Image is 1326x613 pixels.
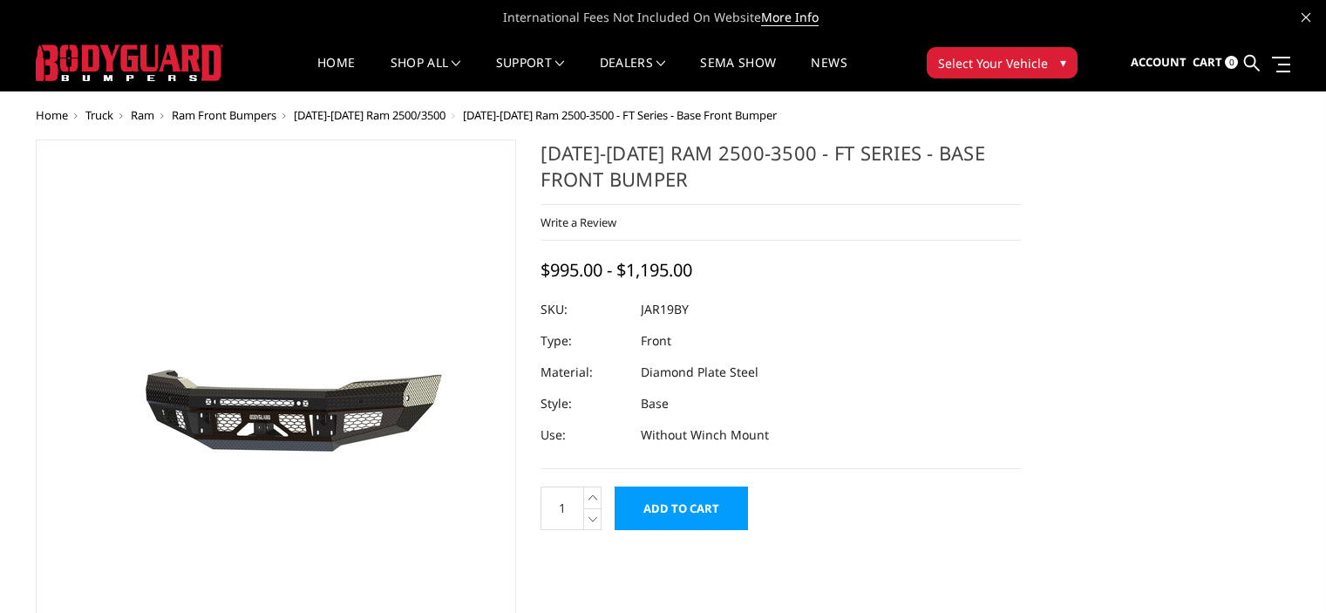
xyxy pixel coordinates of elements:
[463,107,777,123] span: [DATE]-[DATE] Ram 2500-3500 - FT Series - Base Front Bumper
[58,299,493,503] img: 2019-2025 Ram 2500-3500 - FT Series - Base Front Bumper
[541,258,692,282] span: $995.00 - $1,195.00
[641,325,671,357] dd: Front
[317,57,355,91] a: Home
[541,294,628,325] dt: SKU:
[496,57,565,91] a: Support
[641,388,669,419] dd: Base
[36,107,68,123] a: Home
[131,107,154,123] a: Ram
[811,57,847,91] a: News
[1193,39,1238,86] a: Cart 0
[700,57,776,91] a: SEMA Show
[541,325,628,357] dt: Type:
[615,487,748,530] input: Add to Cart
[927,47,1078,78] button: Select Your Vehicle
[294,107,445,123] a: [DATE]-[DATE] Ram 2500/3500
[541,357,628,388] dt: Material:
[172,107,276,123] a: Ram Front Bumpers
[36,44,223,81] img: BODYGUARD BUMPERS
[541,388,628,419] dt: Style:
[641,357,758,388] dd: Diamond Plate Steel
[1131,54,1187,70] span: Account
[938,54,1048,72] span: Select Your Vehicle
[1060,53,1066,72] span: ▾
[541,140,1022,205] h1: [DATE]-[DATE] Ram 2500-3500 - FT Series - Base Front Bumper
[1225,56,1238,69] span: 0
[1193,54,1222,70] span: Cart
[391,57,461,91] a: shop all
[600,57,666,91] a: Dealers
[641,419,769,451] dd: Without Winch Mount
[1131,39,1187,86] a: Account
[541,419,628,451] dt: Use:
[761,9,819,26] a: More Info
[85,107,113,123] a: Truck
[541,215,616,230] a: Write a Review
[641,294,689,325] dd: JAR19BY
